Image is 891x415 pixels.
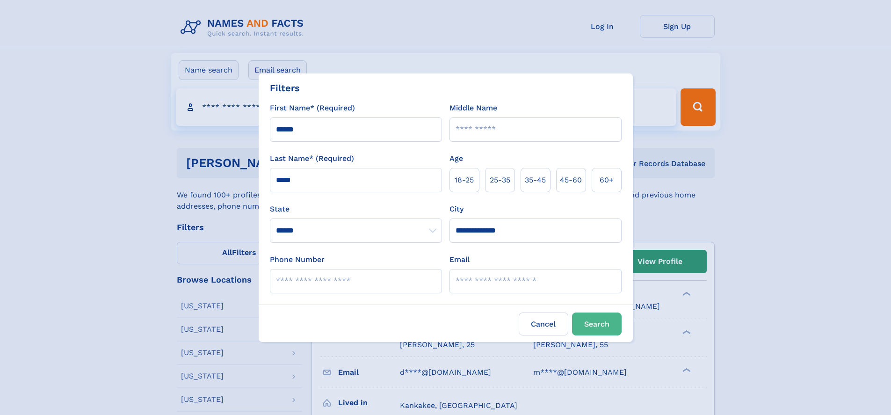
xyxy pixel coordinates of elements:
[270,153,354,164] label: Last Name* (Required)
[519,313,568,335] label: Cancel
[449,204,464,215] label: City
[560,175,582,186] span: 45‑60
[270,254,325,265] label: Phone Number
[270,204,442,215] label: State
[449,254,470,265] label: Email
[490,175,510,186] span: 25‑35
[270,81,300,95] div: Filters
[600,175,614,186] span: 60+
[270,102,355,114] label: First Name* (Required)
[525,175,546,186] span: 35‑45
[572,313,622,335] button: Search
[449,153,463,164] label: Age
[455,175,474,186] span: 18‑25
[449,102,497,114] label: Middle Name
